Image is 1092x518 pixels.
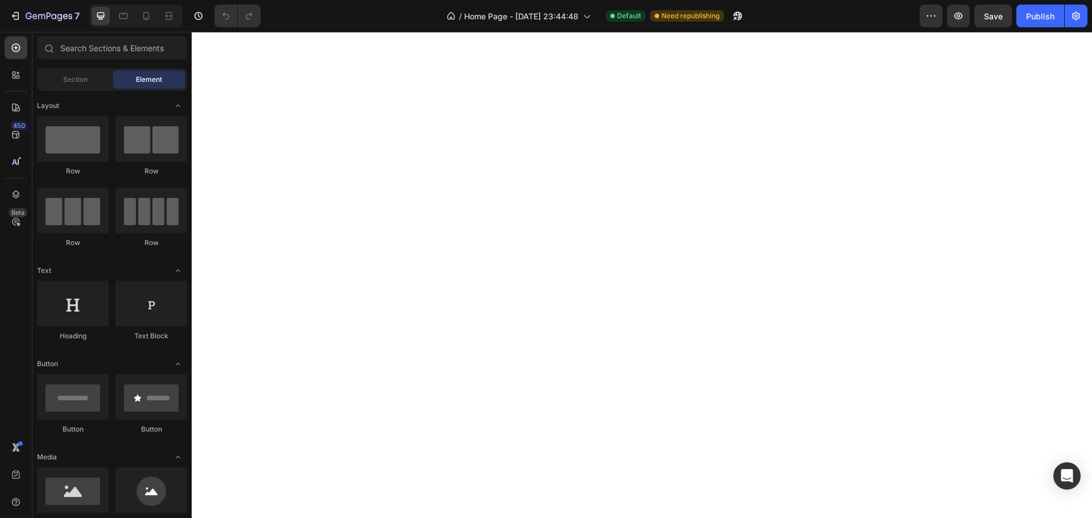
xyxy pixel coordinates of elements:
[169,448,187,466] span: Toggle open
[1026,10,1054,22] div: Publish
[37,452,57,462] span: Media
[37,424,109,434] div: Button
[37,331,109,341] div: Heading
[214,5,260,27] div: Undo/Redo
[37,166,109,176] div: Row
[37,359,58,369] span: Button
[37,36,187,59] input: Search Sections & Elements
[115,238,187,248] div: Row
[136,74,162,85] span: Element
[661,11,719,21] span: Need republishing
[169,262,187,280] span: Toggle open
[9,208,27,217] div: Beta
[617,11,641,21] span: Default
[115,166,187,176] div: Row
[115,331,187,341] div: Text Block
[459,10,462,22] span: /
[169,97,187,115] span: Toggle open
[464,10,578,22] span: Home Page - [DATE] 23:44:48
[984,11,1003,21] span: Save
[5,5,85,27] button: 7
[63,74,88,85] span: Section
[11,121,27,130] div: 450
[75,9,80,23] p: 7
[974,5,1012,27] button: Save
[37,101,59,111] span: Layout
[115,424,187,434] div: Button
[1053,462,1081,490] div: Open Intercom Messenger
[37,238,109,248] div: Row
[37,266,51,276] span: Text
[1016,5,1064,27] button: Publish
[169,355,187,373] span: Toggle open
[192,32,1092,518] iframe: Design area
